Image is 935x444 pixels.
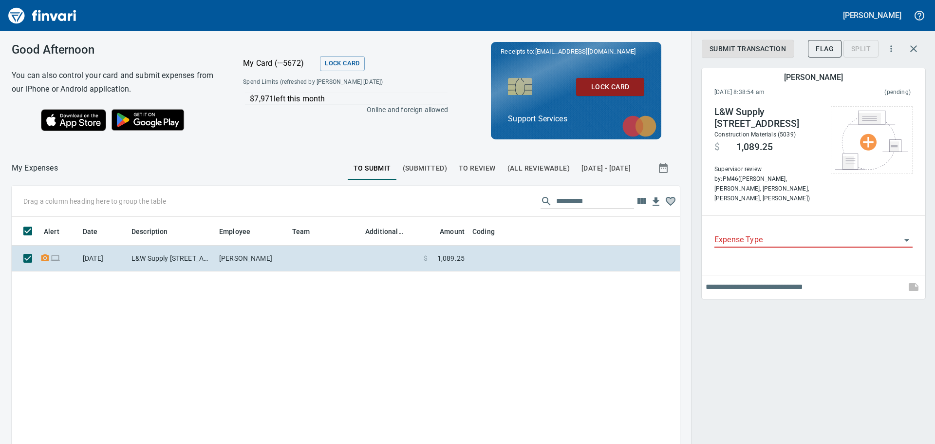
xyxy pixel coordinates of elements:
span: Construction Materials (5039) [714,131,796,138]
div: Transaction still pending, cannot split yet. It usually takes 2-3 days for a merchant to settle a... [843,44,879,52]
span: Amount [440,226,465,237]
span: Flag [816,43,834,55]
span: Coding [472,226,495,237]
button: Lock Card [320,56,364,71]
span: Alert [44,226,72,237]
p: Drag a column heading here to group the table [23,196,166,206]
td: [DATE] [79,246,128,271]
span: Supervisor review by: PM46 ([PERSON_NAME], [PERSON_NAME], [PERSON_NAME], [PERSON_NAME], [PERSON_N... [714,165,821,204]
span: Description [131,226,168,237]
h3: Good Afternoon [12,43,219,57]
p: Online and foreign allowed [235,105,448,115]
h4: L&W Supply [STREET_ADDRESS] [714,106,821,130]
button: Choose columns to display [634,194,649,209]
button: Open [900,233,914,247]
span: $ [424,253,428,263]
span: Description [131,226,181,237]
nav: breadcrumb [12,162,58,174]
button: Download Table [649,194,663,209]
span: To Review [459,162,496,174]
span: Additional Reviewer [365,226,403,237]
span: (All Reviewable) [507,162,570,174]
span: 1,089.25 [437,253,465,263]
td: [PERSON_NAME] [215,246,288,271]
button: Flag [808,40,841,58]
p: $7,971 left this month [250,93,447,105]
span: (Submitted) [403,162,447,174]
p: My Expenses [12,162,58,174]
span: Amount [427,226,465,237]
h5: [PERSON_NAME] [843,10,901,20]
span: $ [714,141,720,153]
span: [EMAIL_ADDRESS][DOMAIN_NAME] [534,47,636,56]
p: Support Services [508,113,644,125]
span: Receipt Required [40,255,50,261]
p: Receipts to: [501,47,652,57]
p: My Card (···5672) [243,58,316,69]
span: Lock Card [584,81,636,93]
span: Employee [219,226,263,237]
span: This charge has not been settled by the merchant yet. This usually takes a couple of days but in ... [824,88,911,97]
h6: You can also control your card and submit expenses from our iPhone or Android application. [12,69,219,96]
span: Team [292,226,310,237]
img: Download on the App Store [41,109,106,131]
span: Submit Transaction [710,43,786,55]
img: Get it on Google Play [106,104,190,136]
img: mastercard.svg [617,111,661,142]
img: Finvari [6,4,79,27]
span: To Submit [354,162,391,174]
span: Online transaction [50,255,60,261]
h5: [PERSON_NAME] [784,72,842,82]
span: Date [83,226,111,237]
button: Show transactions within a particular date range [649,156,680,180]
button: Close transaction [902,37,925,60]
span: 1,089.25 [736,141,773,153]
button: Lock Card [576,78,644,96]
span: Lock Card [325,58,359,69]
button: [PERSON_NAME] [841,8,904,23]
button: Submit Transaction [702,40,794,58]
img: Select file [835,111,908,170]
span: Spend Limits (refreshed by [PERSON_NAME] [DATE]) [243,77,414,87]
span: Team [292,226,323,237]
span: Alert [44,226,59,237]
span: [DATE] 8:38:54 am [714,88,824,97]
span: Date [83,226,98,237]
button: More [880,38,902,59]
button: Column choices favorited. Click to reset to default [663,194,678,209]
span: Coding [472,226,507,237]
span: Employee [219,226,250,237]
span: Additional Reviewer [365,226,416,237]
span: [DATE] - [DATE] [581,162,631,174]
td: L&W Supply [STREET_ADDRESS] [128,246,215,271]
